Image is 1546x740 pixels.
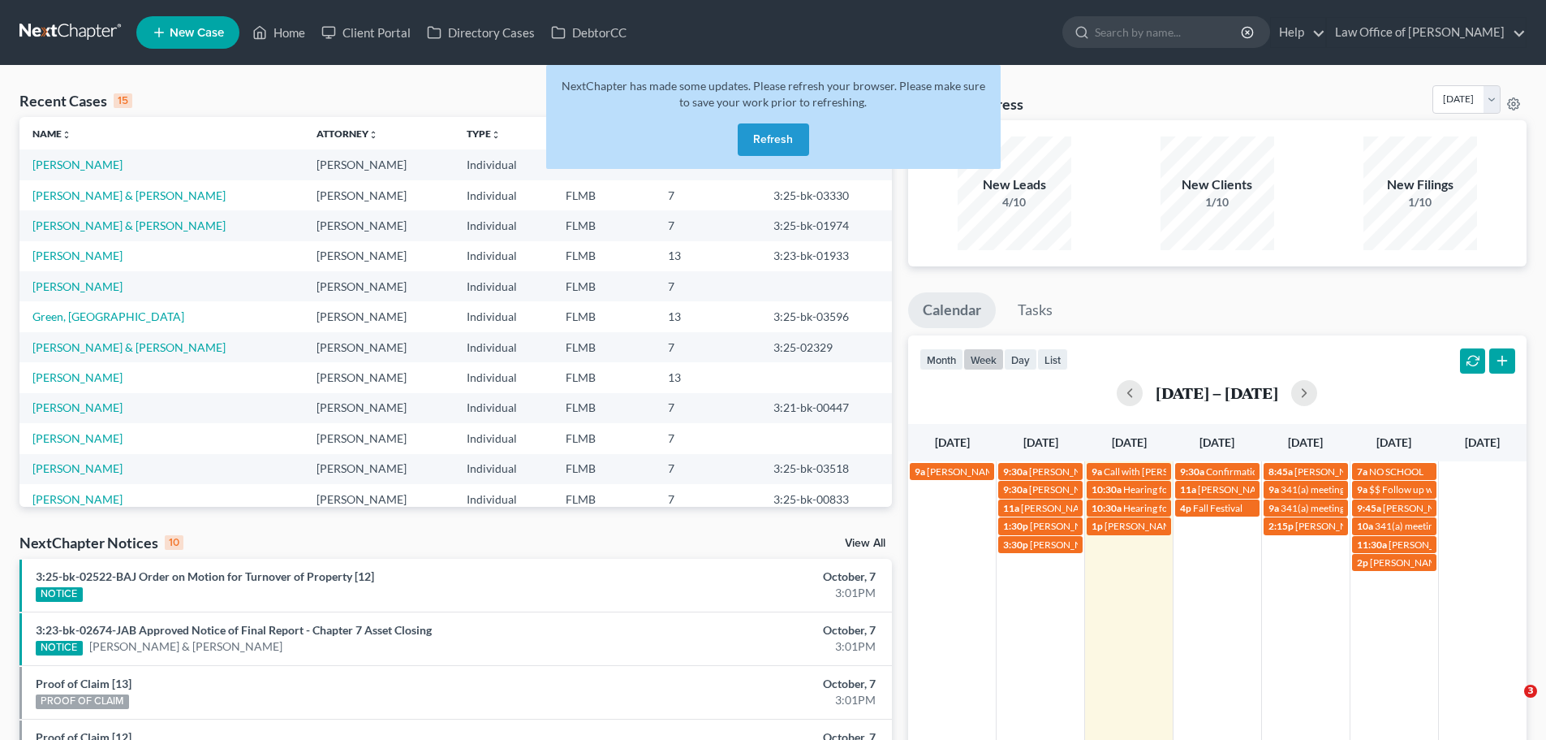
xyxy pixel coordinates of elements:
span: 9:45a [1357,502,1381,514]
td: [PERSON_NAME] [304,149,454,180]
a: [PERSON_NAME] [32,492,123,506]
a: [PERSON_NAME] & [PERSON_NAME] [89,638,282,655]
td: 13 [655,241,760,271]
a: Proof of Claim [13] [36,677,131,690]
a: Law Office of [PERSON_NAME] [1327,18,1526,47]
span: [PERSON_NAME] [EMAIL_ADDRESS][DOMAIN_NAME] [PHONE_NUMBER] [1029,465,1357,478]
div: 15 [114,93,132,108]
div: 1/10 [1161,194,1274,210]
td: [PERSON_NAME] [304,210,454,240]
a: View All [845,538,885,549]
span: 2p [1357,556,1368,569]
div: 3:01PM [606,692,876,708]
a: Client Portal [313,18,419,47]
span: [DATE] [1112,435,1147,449]
div: New Clients [1161,175,1274,194]
span: 1:30p [1003,520,1028,532]
td: Individual [454,149,553,180]
td: FLMB [553,180,656,210]
span: 11a [1003,502,1019,514]
td: 7 [655,210,760,240]
td: 7 [655,180,760,210]
a: [PERSON_NAME] [32,249,123,262]
div: NOTICE [36,587,83,602]
td: FLMB [553,301,656,331]
td: Individual [454,241,553,271]
span: 3 [1524,685,1537,698]
td: FLMB [553,362,656,392]
span: 9a [1268,502,1279,514]
i: unfold_more [62,130,71,140]
span: 10:30a [1092,483,1122,495]
td: Individual [454,180,553,210]
td: 7 [655,454,760,484]
h2: [DATE] – [DATE] [1156,384,1278,401]
td: 3:25-bk-01974 [760,210,892,240]
span: [PERSON_NAME] [PHONE_NUMBER] [1370,556,1534,569]
span: [PERSON_NAME] [PHONE_NUMBER] [1295,520,1459,532]
span: 341(a) meeting for [PERSON_NAME] [1375,520,1531,532]
td: [PERSON_NAME] [304,180,454,210]
div: 3:01PM [606,638,876,655]
td: Individual [454,484,553,514]
i: unfold_more [491,130,501,140]
td: [PERSON_NAME] [304,393,454,423]
span: 9a [1357,483,1367,495]
span: 4p [1180,502,1191,514]
span: Confirmation hearing for [PERSON_NAME] [1206,465,1390,478]
input: Search by name... [1095,17,1243,47]
span: Hearing for [PERSON_NAME] [1123,502,1250,514]
span: NO SCHOOL [1369,465,1423,478]
a: [PERSON_NAME] [32,431,123,445]
a: Typeunfold_more [467,128,501,140]
i: unfold_more [368,130,378,140]
span: [PERSON_NAME] sign up appointment chapter 13 [EMAIL_ADDRESS][DOMAIN_NAME] [1030,520,1406,532]
a: [PERSON_NAME] [32,461,123,475]
span: New Case [170,27,224,39]
span: Call with [PERSON_NAME] [1104,465,1218,478]
span: [PERSON_NAME] with [PERSON_NAME] & the girls [927,465,1144,478]
td: 7 [655,271,760,301]
td: 7 [655,484,760,514]
div: NOTICE [36,641,83,656]
td: [PERSON_NAME] [304,454,454,484]
div: 1/10 [1363,194,1477,210]
td: FLMB [553,393,656,423]
td: 3:25-bk-03518 [760,454,892,484]
td: 3:25-02329 [760,332,892,362]
a: [PERSON_NAME] & [PERSON_NAME] [32,219,226,232]
td: Individual [454,210,553,240]
button: day [1004,348,1037,370]
a: Home [244,18,313,47]
a: DebtorCC [543,18,635,47]
span: NextChapter has made some updates. Please refresh your browser. Please make sure to save your wor... [562,79,985,109]
td: 7 [655,332,760,362]
span: 10a [1357,520,1373,532]
td: 13 [655,301,760,331]
span: [PERSON_NAME] in person for 341 [1294,465,1445,478]
span: 9a [1268,483,1279,495]
td: Individual [454,301,553,331]
div: NextChapter Notices [19,533,183,552]
button: month [919,348,963,370]
span: [PERSON_NAME] dental appt [1029,483,1155,495]
td: [PERSON_NAME] [304,362,454,392]
td: [PERSON_NAME] [304,332,454,362]
a: Directory Cases [419,18,543,47]
span: 9:30a [1003,483,1027,495]
div: New Filings [1363,175,1477,194]
button: week [963,348,1004,370]
span: [PERSON_NAME] [1030,539,1106,551]
span: Fall Festival [1193,502,1242,514]
div: October, 7 [606,676,876,692]
td: Individual [454,332,553,362]
button: list [1037,348,1068,370]
span: 341(a) meeting for [PERSON_NAME] [1281,483,1437,495]
td: 3:21-bk-00447 [760,393,892,423]
iframe: Intercom live chat [1491,685,1530,724]
td: [PERSON_NAME] [304,241,454,271]
span: [DATE] [1465,435,1500,449]
span: [PERSON_NAME] [PHONE_NUMBER] [1021,502,1185,514]
td: FLMB [553,241,656,271]
td: Individual [454,271,553,301]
